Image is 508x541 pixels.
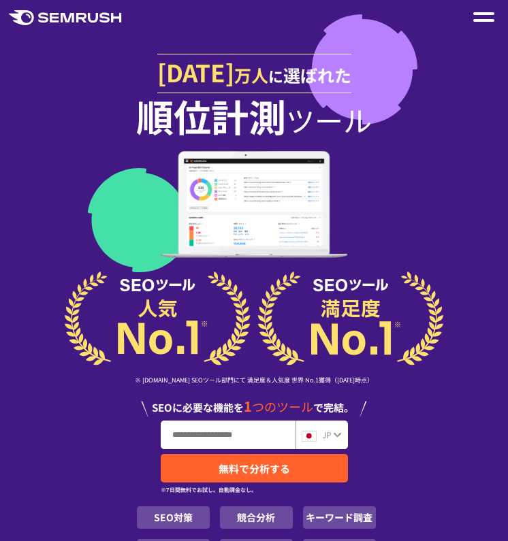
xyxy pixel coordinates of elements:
div: ※ [DOMAIN_NAME] SEOツール部門にて 満足度＆人気度 世界 No.1獲得（[DATE]時点） [65,365,443,391]
span: 1 [244,396,252,416]
span: 順位計測 [136,88,286,143]
span: で完結。 [313,400,354,414]
li: キーワード調査 [303,506,376,529]
div: SEOに必要な機能を [20,391,488,417]
li: 競合分析 [220,506,293,529]
li: SEO対策 [137,506,210,529]
span: JP [322,429,332,440]
small: ※7日間無料でお試し。自動課金なし。 [161,483,257,496]
span: 無料で分析する [219,461,290,476]
span: ツール [286,99,372,140]
span: に [268,65,283,86]
span: 選ばれた [283,63,351,87]
a: 無料で分析する [161,454,348,482]
span: [DATE] [157,54,234,89]
span: 万人 [234,63,268,87]
span: つのツール [252,397,313,415]
input: URL、キーワードを入力してください [161,421,295,448]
